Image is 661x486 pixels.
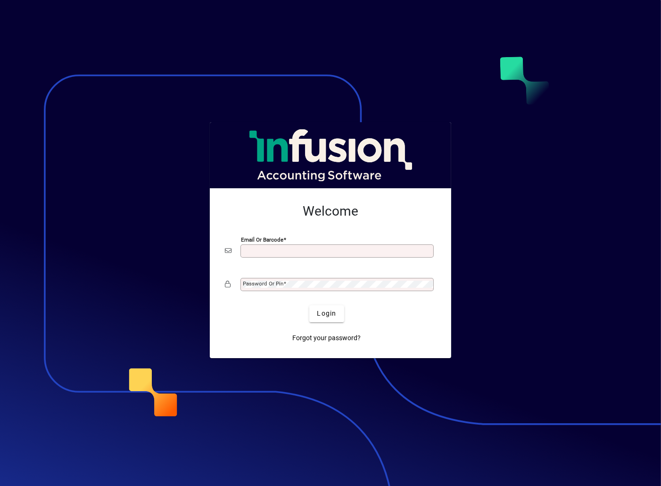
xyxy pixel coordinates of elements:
[241,236,283,243] mat-label: Email or Barcode
[309,305,344,322] button: Login
[225,203,436,219] h2: Welcome
[289,330,365,347] a: Forgot your password?
[293,333,361,343] span: Forgot your password?
[317,309,336,318] span: Login
[243,280,283,287] mat-label: Password or Pin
